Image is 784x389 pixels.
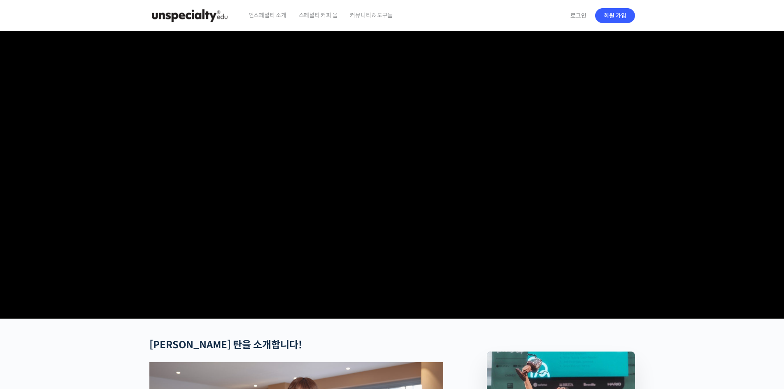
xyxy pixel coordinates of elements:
a: 로그인 [565,6,591,25]
strong: [PERSON_NAME] 탄을 소개합니다! [149,339,302,351]
a: 회원 가입 [595,8,635,23]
